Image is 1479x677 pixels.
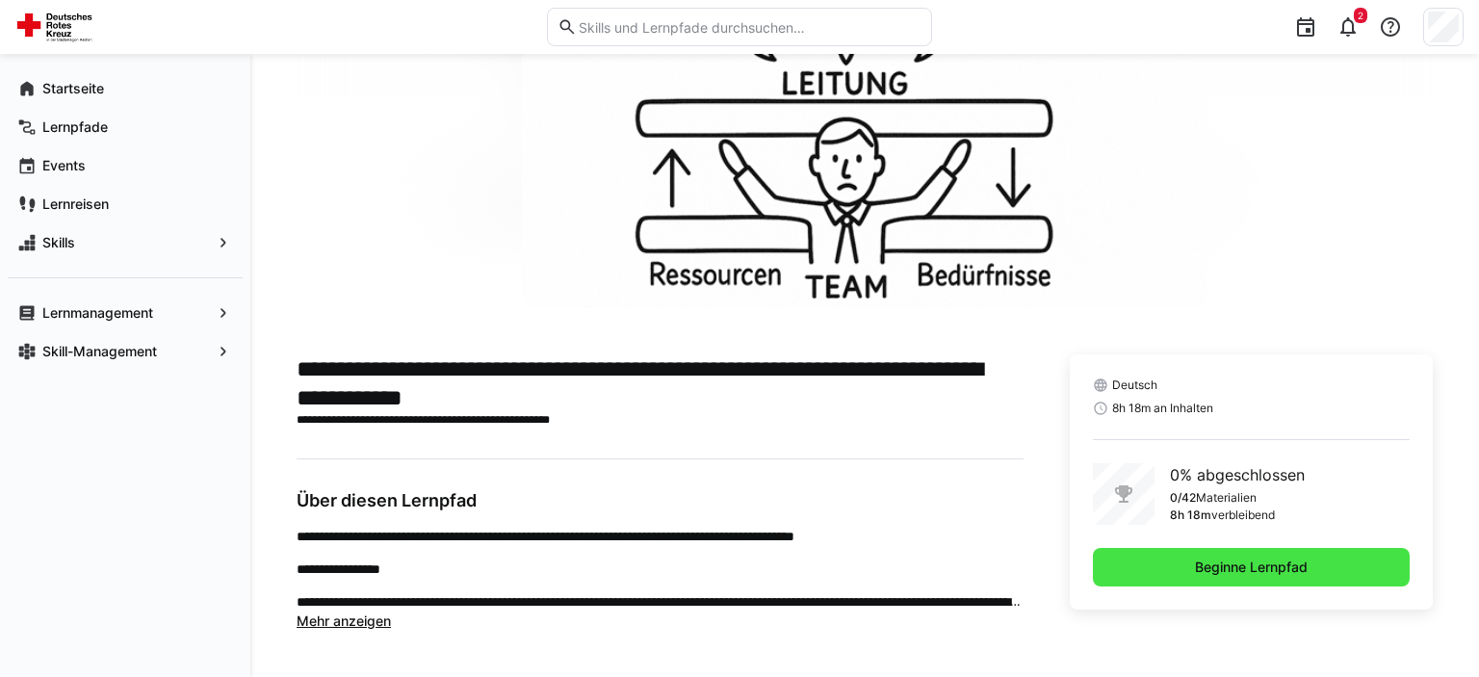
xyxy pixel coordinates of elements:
span: Beginne Lernpfad [1192,558,1310,577]
span: 2 [1358,10,1363,21]
p: 0% abgeschlossen [1170,463,1305,486]
span: Mehr anzeigen [297,612,391,629]
span: Deutsch [1112,378,1157,393]
h3: Über diesen Lernpfad [297,490,1024,511]
p: 8h 18m [1170,508,1211,523]
span: 8h 18m an Inhalten [1112,401,1213,416]
p: Materialien [1196,490,1257,506]
p: 0/42 [1170,490,1196,506]
p: verbleibend [1211,508,1275,523]
button: Beginne Lernpfad [1093,548,1410,586]
input: Skills und Lernpfade durchsuchen… [577,18,921,36]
